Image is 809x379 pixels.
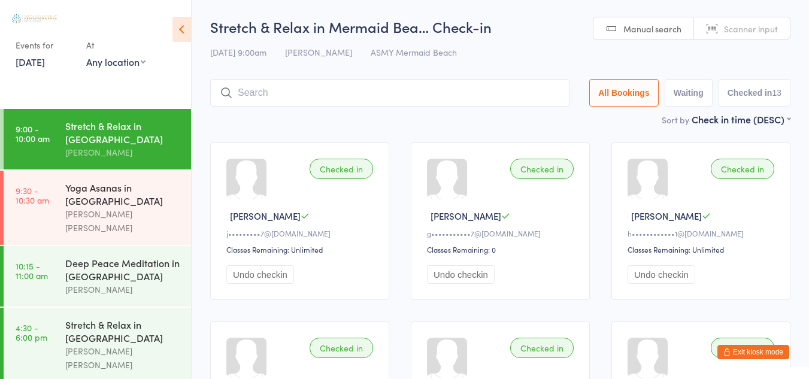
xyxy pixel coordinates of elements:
[623,23,681,35] span: Manual search
[662,114,689,126] label: Sort by
[628,244,778,254] div: Classes Remaining: Unlimited
[285,46,352,58] span: [PERSON_NAME]
[510,159,574,179] div: Checked in
[719,79,790,107] button: Checked in13
[65,119,181,145] div: Stretch & Relax in [GEOGRAPHIC_DATA]
[16,261,48,280] time: 10:15 - 11:00 am
[431,210,501,222] span: [PERSON_NAME]
[589,79,659,107] button: All Bookings
[86,55,146,68] div: Any location
[86,35,146,55] div: At
[226,228,377,238] div: j•••••••••7@[DOMAIN_NAME]
[65,145,181,159] div: [PERSON_NAME]
[65,344,181,372] div: [PERSON_NAME] [PERSON_NAME]
[65,256,181,283] div: Deep Peace Meditation in [GEOGRAPHIC_DATA]
[628,265,695,284] button: Undo checkin
[4,171,191,245] a: 9:30 -10:30 amYoga Asanas in [GEOGRAPHIC_DATA][PERSON_NAME] [PERSON_NAME]
[65,207,181,235] div: [PERSON_NAME] [PERSON_NAME]
[724,23,778,35] span: Scanner input
[427,265,495,284] button: Undo checkin
[4,246,191,307] a: 10:15 -11:00 amDeep Peace Meditation in [GEOGRAPHIC_DATA][PERSON_NAME]
[427,244,577,254] div: Classes Remaining: 0
[692,113,790,126] div: Check in time (DESC)
[665,79,713,107] button: Waiting
[65,318,181,344] div: Stretch & Relax in [GEOGRAPHIC_DATA]
[4,109,191,169] a: 9:00 -10:00 amStretch & Relax in [GEOGRAPHIC_DATA][PERSON_NAME]
[772,88,781,98] div: 13
[711,338,774,358] div: Checked in
[226,265,294,284] button: Undo checkin
[371,46,457,58] span: ASMY Mermaid Beach
[12,14,57,23] img: Australian School of Meditation & Yoga (Gold Coast)
[16,55,45,68] a: [DATE]
[628,228,778,238] div: h••••••••••••1@[DOMAIN_NAME]
[510,338,574,358] div: Checked in
[226,244,377,254] div: Classes Remaining: Unlimited
[711,159,774,179] div: Checked in
[65,181,181,207] div: Yoga Asanas in [GEOGRAPHIC_DATA]
[310,338,373,358] div: Checked in
[631,210,702,222] span: [PERSON_NAME]
[310,159,373,179] div: Checked in
[65,283,181,296] div: [PERSON_NAME]
[16,186,49,205] time: 9:30 - 10:30 am
[717,345,789,359] button: Exit kiosk mode
[210,79,569,107] input: Search
[210,46,266,58] span: [DATE] 9:00am
[230,210,301,222] span: [PERSON_NAME]
[210,17,790,37] h2: Stretch & Relax in Mermaid Bea… Check-in
[16,323,47,342] time: 4:30 - 6:00 pm
[427,228,577,238] div: g•••••••••••7@[DOMAIN_NAME]
[16,35,74,55] div: Events for
[16,124,50,143] time: 9:00 - 10:00 am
